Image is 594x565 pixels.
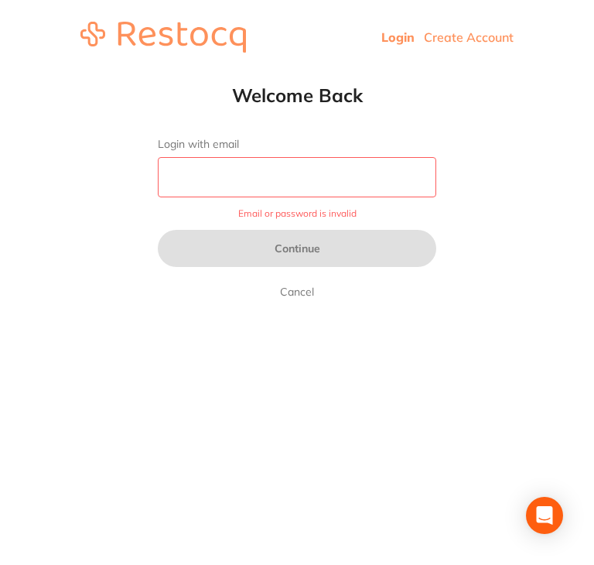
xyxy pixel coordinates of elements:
[158,138,436,151] label: Login with email
[381,29,415,45] a: Login
[80,22,246,53] img: restocq_logo.svg
[158,230,436,267] button: Continue
[127,84,467,107] h1: Welcome Back
[424,29,514,45] a: Create Account
[277,282,317,301] a: Cancel
[526,497,563,534] div: Open Intercom Messenger
[158,208,436,219] span: Email or password is invalid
